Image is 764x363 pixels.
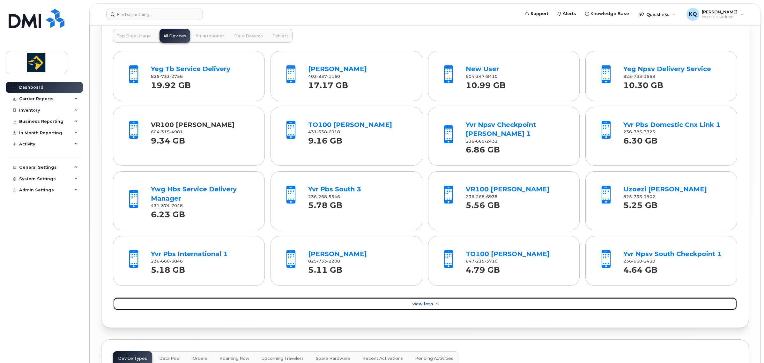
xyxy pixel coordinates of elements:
span: 1558 [642,74,655,79]
span: 604 [151,130,183,134]
div: Quicklinks [634,8,681,21]
span: 733 [317,259,327,263]
a: Alerts [553,7,581,20]
a: TO100 [PERSON_NAME] [466,250,550,258]
span: 215 [474,259,485,263]
strong: 9.34 GB [151,132,185,145]
input: Find something... [106,9,203,20]
button: Tablets [269,29,293,43]
span: 660 [159,259,170,263]
a: VR100 [PERSON_NAME] [151,121,234,129]
span: Alerts [563,11,576,17]
span: 3846 [170,259,183,263]
strong: 6.23 GB [151,206,185,219]
a: TO100 [PERSON_NAME] [308,121,392,129]
a: Knowledge Base [581,7,634,20]
button: Smartphones [192,29,228,43]
span: 6918 [327,130,340,134]
span: 374 [159,203,170,208]
span: 338 [317,130,327,134]
span: View Less [412,301,433,306]
a: Yvr Npsv Checkpoint [PERSON_NAME] 1 [466,121,536,138]
span: 785 [632,130,642,134]
span: 7048 [170,203,183,208]
strong: 6.30 GB [623,132,657,145]
a: Yvr Pbs Domestic Cnx Link 1 [623,121,720,129]
strong: 6.86 GB [466,141,500,154]
span: Wireless Admin [702,14,738,19]
span: Recent Activations [362,356,403,361]
span: 236 [623,259,655,263]
a: View Less [113,297,737,311]
span: 647 [466,259,498,263]
span: 660 [474,139,485,144]
span: 236 [623,130,655,134]
span: 2208 [327,259,340,263]
span: KQ [689,11,697,18]
a: Yvr Npsv South Checkpoint 1 [623,250,722,258]
a: Uzoezi [PERSON_NAME] [623,185,707,193]
a: Support [521,7,553,20]
strong: 5.11 GB [308,262,342,275]
span: Top Data Usage [117,33,151,39]
span: 837 [317,74,327,79]
span: Spare Hardware [316,356,350,361]
span: 347 [474,74,485,79]
strong: 17.17 GB [308,77,348,90]
a: Yvr Pbs International 1 [151,250,228,258]
strong: 5.18 GB [151,262,185,275]
span: 2430 [642,259,655,263]
span: 236 [308,194,340,199]
button: Data Devices [230,29,267,43]
span: Upcoming Travelers [262,356,304,361]
span: Knowledge Base [590,11,629,17]
strong: 4.64 GB [623,262,657,275]
span: 825 [308,259,340,263]
strong: 4.79 GB [466,262,500,275]
span: [PERSON_NAME] [702,9,738,14]
span: 268 [317,194,327,199]
span: 825 [623,194,655,199]
span: 1902 [642,194,655,199]
span: Roaming Now [219,356,249,361]
span: 403 [308,74,340,79]
span: 733 [632,74,642,79]
button: Top Data Usage [113,29,155,43]
strong: 5.25 GB [623,197,657,210]
span: 825 [623,74,655,79]
div: Kerri Queton [682,8,749,21]
span: Support [530,11,548,17]
span: Tablets [272,33,289,39]
span: Data Devices [234,33,263,39]
a: VR100 [PERSON_NAME] [466,185,549,193]
span: 8410 [485,74,498,79]
span: Quicklinks [646,12,670,17]
span: Orders [193,356,207,361]
span: 268 [474,194,485,199]
span: 6935 [485,194,498,199]
span: 1160 [327,74,340,79]
span: 825 [151,74,183,79]
strong: 9.16 GB [308,132,342,145]
a: Yeg Npsv Delivery Service [623,65,711,73]
span: 431 [308,130,340,134]
span: 3710 [485,259,498,263]
span: 315 [159,130,170,134]
strong: 10.99 GB [466,77,506,90]
span: 5546 [327,194,340,199]
span: 660 [632,259,642,263]
span: 236 [151,259,183,263]
span: 3725 [642,130,655,134]
a: Yvr Pbs South 3 [308,185,361,193]
span: 604 [466,74,498,79]
span: Pending Activities [415,356,453,361]
span: 236 [466,194,498,199]
a: [PERSON_NAME] [308,250,367,258]
span: Smartphones [196,33,225,39]
span: 431 [151,203,183,208]
span: 2756 [170,74,183,79]
a: New User [466,65,499,73]
a: Yeg Tb Service Delivery [151,65,230,73]
a: [PERSON_NAME] [308,65,367,73]
strong: 5.78 GB [308,197,342,210]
